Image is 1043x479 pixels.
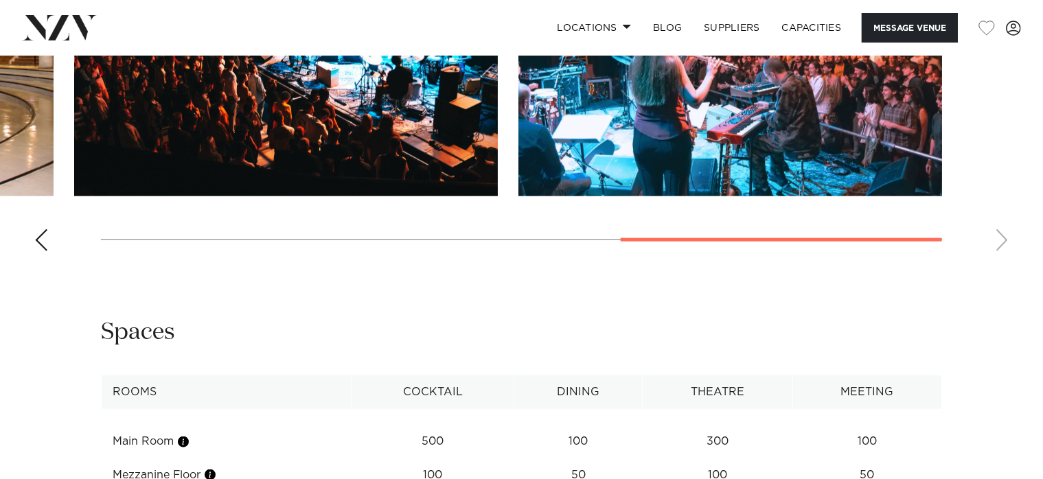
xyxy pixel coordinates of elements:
[22,15,97,40] img: nzv-logo.png
[546,13,642,43] a: Locations
[643,425,793,458] td: 300
[771,13,853,43] a: Capacities
[102,425,352,458] td: Main Room
[352,375,514,409] th: Cocktail
[102,375,352,409] th: Rooms
[352,425,514,458] td: 500
[793,425,942,458] td: 100
[514,375,643,409] th: Dining
[101,317,175,348] h2: Spaces
[642,13,693,43] a: BLOG
[643,375,793,409] th: Theatre
[693,13,770,43] a: SUPPLIERS
[793,375,942,409] th: Meeting
[862,13,958,43] button: Message Venue
[514,425,643,458] td: 100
